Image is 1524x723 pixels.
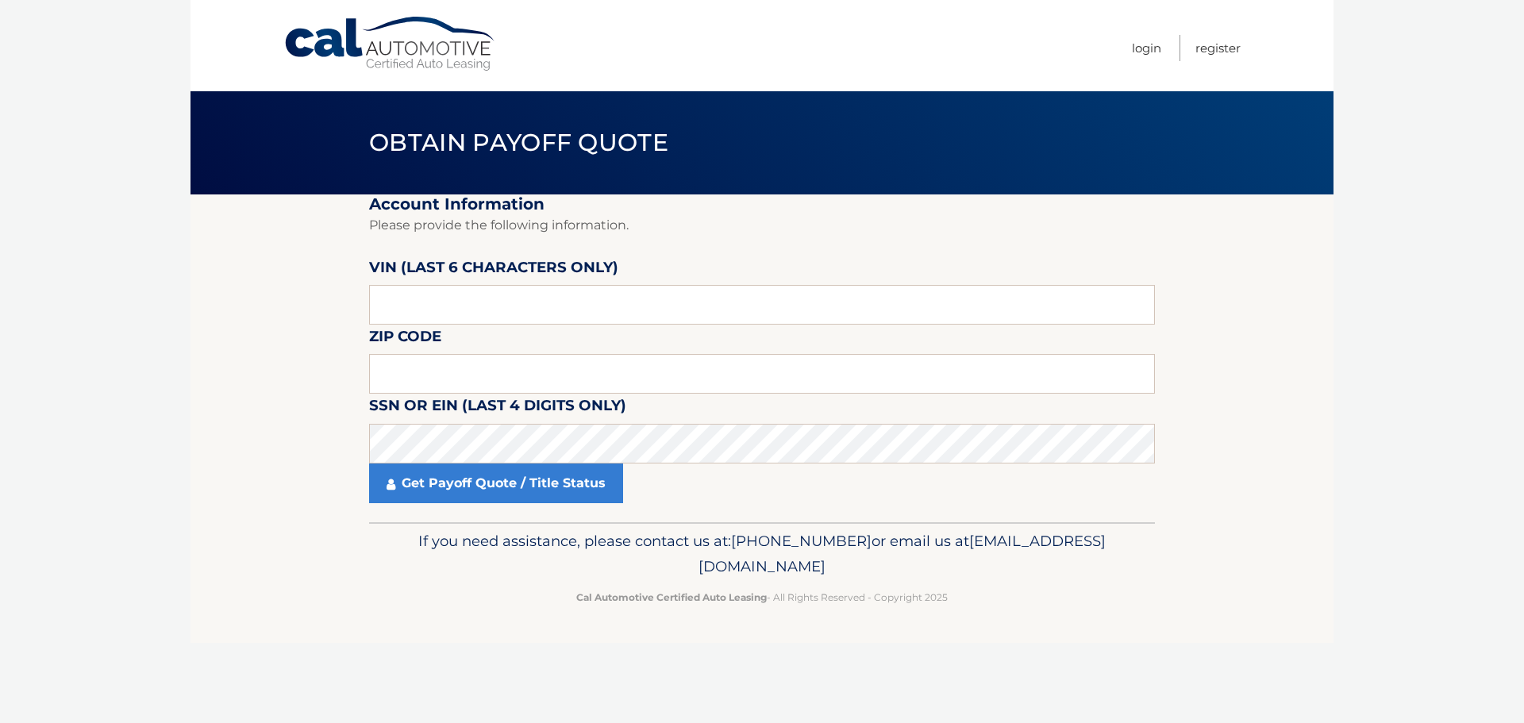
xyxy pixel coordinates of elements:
p: Please provide the following information. [369,214,1155,237]
p: If you need assistance, please contact us at: or email us at [379,529,1145,579]
label: Zip Code [369,325,441,354]
a: Register [1195,35,1241,61]
label: SSN or EIN (last 4 digits only) [369,394,626,423]
a: Cal Automotive [283,16,498,72]
span: Obtain Payoff Quote [369,128,668,157]
p: - All Rights Reserved - Copyright 2025 [379,589,1145,606]
strong: Cal Automotive Certified Auto Leasing [576,591,767,603]
span: [PHONE_NUMBER] [731,532,872,550]
a: Get Payoff Quote / Title Status [369,463,623,503]
h2: Account Information [369,194,1155,214]
a: Login [1132,35,1161,61]
label: VIN (last 6 characters only) [369,256,618,285]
